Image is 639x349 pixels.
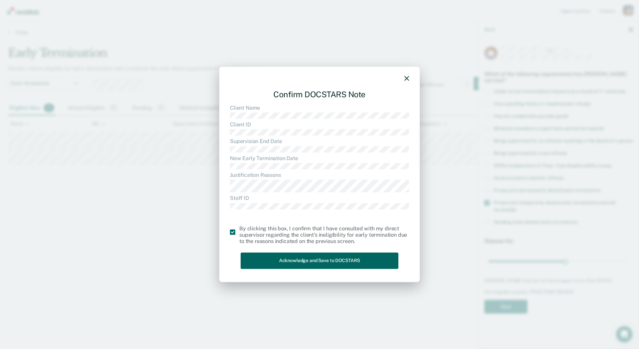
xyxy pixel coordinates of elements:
dt: New Early Termination Date [230,155,409,161]
div: Confirm DOCSTARS Note [230,84,409,105]
button: Acknowledge and Save to DOCSTARS [241,253,398,269]
dt: Client ID [230,122,409,128]
dt: Justification Reasons [230,172,409,178]
dt: Client Name [230,105,409,111]
dt: Supervision End Date [230,138,409,145]
div: By clicking this box, I confirm that I have consulted with my direct supervisor regarding the cli... [239,225,409,245]
dt: Staff ID [230,195,409,202]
